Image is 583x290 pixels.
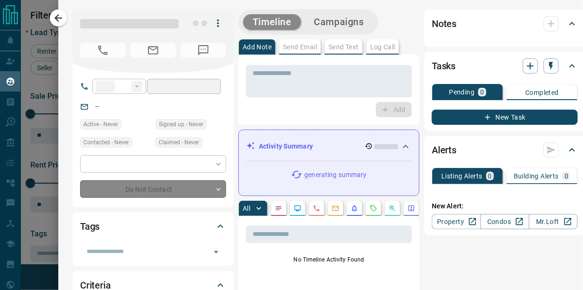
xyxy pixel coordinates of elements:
[432,214,481,229] a: Property
[210,245,223,259] button: Open
[351,205,358,212] svg: Listing Alerts
[389,205,396,212] svg: Opportunities
[80,215,226,238] div: Tags
[432,12,578,35] div: Notes
[313,205,320,212] svg: Calls
[370,205,377,212] svg: Requests
[259,141,313,151] p: Activity Summary
[243,44,272,50] p: Add Note
[243,14,301,30] button: Timeline
[159,120,203,129] span: Signed up - Never
[83,138,129,147] span: Contacted - Never
[480,89,484,95] p: 0
[514,173,559,179] p: Building Alerts
[246,138,411,155] div: Activity Summary
[83,120,118,129] span: Active - Never
[481,214,529,229] a: Condos
[432,139,578,161] div: Alerts
[243,205,250,212] p: All
[432,55,578,77] div: Tasks
[529,214,578,229] a: Mr.Loft
[95,103,99,110] a: --
[294,205,301,212] svg: Lead Browsing Activity
[305,14,373,30] button: Campaigns
[304,170,366,180] p: generating summary
[432,142,456,158] h2: Alerts
[432,16,456,31] h2: Notes
[525,89,559,96] p: Completed
[449,89,475,95] p: Pending
[80,43,126,58] span: No Number
[441,173,483,179] p: Listing Alerts
[80,180,226,198] div: Do Not Contact
[565,173,568,179] p: 0
[488,173,492,179] p: 0
[332,205,339,212] svg: Emails
[246,255,412,264] p: No Timeline Activity Found
[432,110,578,125] button: New Task
[159,138,199,147] span: Claimed - Never
[80,219,100,234] h2: Tags
[432,201,578,211] p: New Alert:
[130,43,176,58] span: No Email
[181,43,226,58] span: No Number
[275,205,282,212] svg: Notes
[432,58,455,74] h2: Tasks
[408,205,415,212] svg: Agent Actions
